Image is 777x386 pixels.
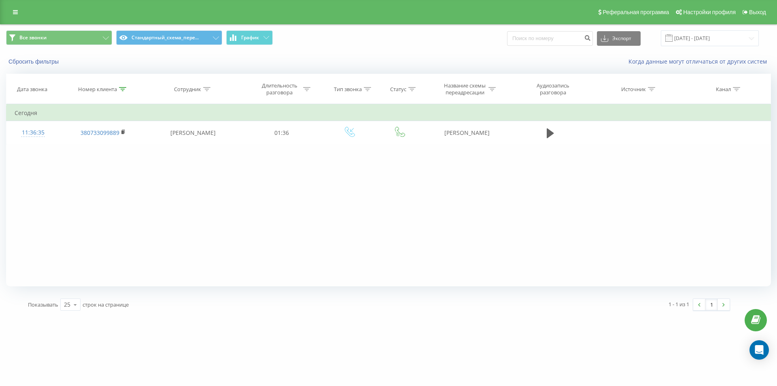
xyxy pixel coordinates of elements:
[17,86,47,93] div: Дата звонка
[6,105,771,121] td: Сегодня
[621,86,646,93] div: Источник
[334,86,362,93] div: Тип звонка
[28,301,58,308] span: Показывать
[683,9,736,15] span: Настройки профиля
[116,30,222,45] button: Стандартный_схема_пере...
[628,58,771,65] a: Когда данные могут отличаться от других систем
[669,300,689,308] div: 1 - 1 из 1
[258,82,301,96] div: Длительность разговора
[64,301,70,309] div: 25
[705,299,718,310] a: 1
[749,9,766,15] span: Выход
[423,121,510,145] td: [PERSON_NAME]
[6,30,112,45] button: Все звонки
[603,9,669,15] span: Реферальная программа
[81,129,119,136] a: 380733099889
[597,31,641,46] button: Экспорт
[443,82,486,96] div: Название схемы переадресации
[15,125,51,141] div: 11:36:35
[749,340,769,360] div: Open Intercom Messenger
[716,86,731,93] div: Канал
[240,121,323,145] td: 01:36
[526,82,579,96] div: Аудиозапись разговора
[174,86,201,93] div: Сотрудник
[226,30,273,45] button: График
[390,86,406,93] div: Статус
[6,58,63,65] button: Сбросить фильтры
[78,86,117,93] div: Номер клиента
[19,34,47,41] span: Все звонки
[146,121,240,145] td: [PERSON_NAME]
[241,35,259,41] span: График
[83,301,129,308] span: строк на странице
[507,31,593,46] input: Поиск по номеру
